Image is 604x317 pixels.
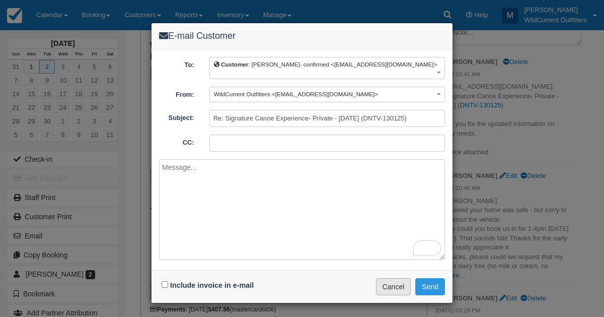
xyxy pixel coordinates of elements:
[159,159,445,260] textarea: To enrich screen reader interactions, please activate Accessibility in Grammarly extension settings
[209,57,445,79] button: Customer: [PERSON_NAME]- confirmed <[EMAIL_ADDRESS][DOMAIN_NAME]>
[152,87,202,100] label: From:
[152,110,202,123] label: Subject:
[214,91,378,97] span: WildCurrent Outfitters <[EMAIL_ADDRESS][DOMAIN_NAME]>
[214,61,437,68] span: : [PERSON_NAME]- confirmed <[EMAIL_ADDRESS][DOMAIN_NAME]>
[376,278,411,295] button: Cancel
[170,281,254,289] label: Include invoice in e-mail
[152,135,202,148] label: CC:
[209,87,445,102] button: WildCurrent Outfitters <[EMAIL_ADDRESS][DOMAIN_NAME]>
[415,278,445,295] button: Send
[159,31,445,41] h4: E-mail Customer
[221,61,248,68] b: Customer
[152,57,202,70] label: To:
